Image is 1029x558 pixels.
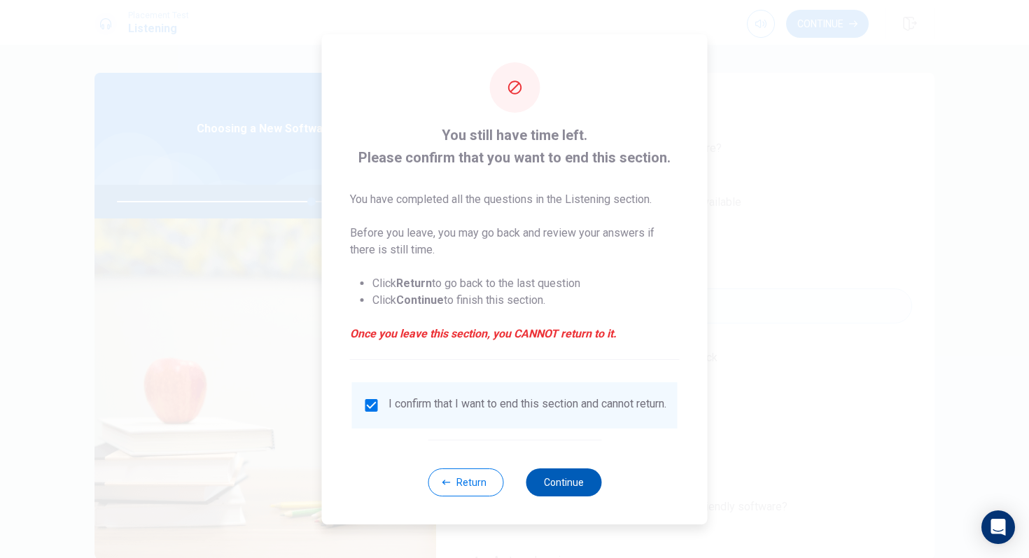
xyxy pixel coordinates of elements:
[350,225,680,258] p: Before you leave, you may go back and review your answers if there is still time.
[350,124,680,169] span: You still have time left. Please confirm that you want to end this section.
[388,397,666,414] div: I confirm that I want to end this section and cannot return.
[350,191,680,208] p: You have completed all the questions in the Listening section.
[372,275,680,292] li: Click to go back to the last question
[981,510,1015,544] div: Open Intercom Messenger
[526,468,601,496] button: Continue
[396,293,444,307] strong: Continue
[428,468,503,496] button: Return
[396,277,432,290] strong: Return
[372,292,680,309] li: Click to finish this section.
[350,326,680,342] em: Once you leave this section, you CANNOT return to it.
